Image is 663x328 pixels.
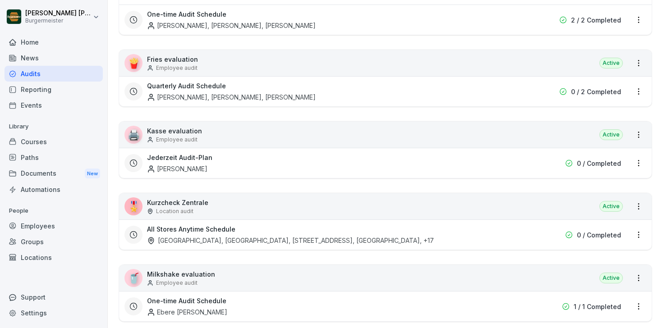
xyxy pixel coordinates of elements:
p: Kasse evaluation [147,126,202,136]
a: Automations [5,182,103,197]
p: Milkshake evaluation [147,269,215,279]
div: 🥤 [124,269,143,287]
a: Paths [5,150,103,165]
div: Documents [5,165,103,182]
div: 🍟 [124,54,143,72]
div: Active [599,58,623,68]
a: Courses [5,134,103,150]
div: Support [5,289,103,305]
p: 1 / 1 Completed [574,302,621,311]
p: 0 / Completed [577,230,621,240]
p: Employee audit [156,136,198,144]
p: 2 / 2 Completed [571,15,621,25]
a: Reporting [5,82,103,97]
a: News [5,50,103,66]
a: Locations [5,250,103,265]
p: Location audit [156,207,193,215]
p: People [5,204,103,218]
a: Groups [5,234,103,250]
div: 🖨️ [124,126,143,144]
p: Burgermeister [25,18,91,24]
p: 0 / 2 Completed [571,87,621,96]
div: 🎖️ [124,197,143,215]
div: New [85,169,100,179]
a: Home [5,34,103,50]
p: [PERSON_NAME] [PERSON_NAME] [PERSON_NAME] [25,9,91,17]
p: Kurzcheck Zentrale [147,198,208,207]
h3: All Stores Anytime Schedule [147,224,235,234]
a: Events [5,97,103,113]
div: Ebere [PERSON_NAME] [147,307,227,317]
div: Active [599,129,623,140]
a: DocumentsNew [5,165,103,182]
p: Fries evaluation [147,55,198,64]
h3: Quarterly Audit Schedule [147,81,226,91]
h3: One-time Audit Schedule [147,9,226,19]
p: Employee audit [156,64,198,72]
h3: One-time Audit Schedule [147,296,226,305]
div: [PERSON_NAME] [147,164,207,173]
a: Settings [5,305,103,321]
p: Library [5,119,103,134]
h3: Jederzeit Audit-Plan [147,153,212,162]
p: Employee audit [156,279,198,287]
p: 0 / Completed [577,159,621,168]
div: Active [599,201,623,212]
div: [GEOGRAPHIC_DATA], [GEOGRAPHIC_DATA], [STREET_ADDRESS], [GEOGRAPHIC_DATA] , +17 [147,236,434,245]
div: Active [599,273,623,283]
a: Employees [5,218,103,234]
div: [PERSON_NAME], [PERSON_NAME], [PERSON_NAME] [147,21,316,30]
a: Audits [5,66,103,82]
div: [PERSON_NAME], [PERSON_NAME], [PERSON_NAME] [147,92,316,102]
